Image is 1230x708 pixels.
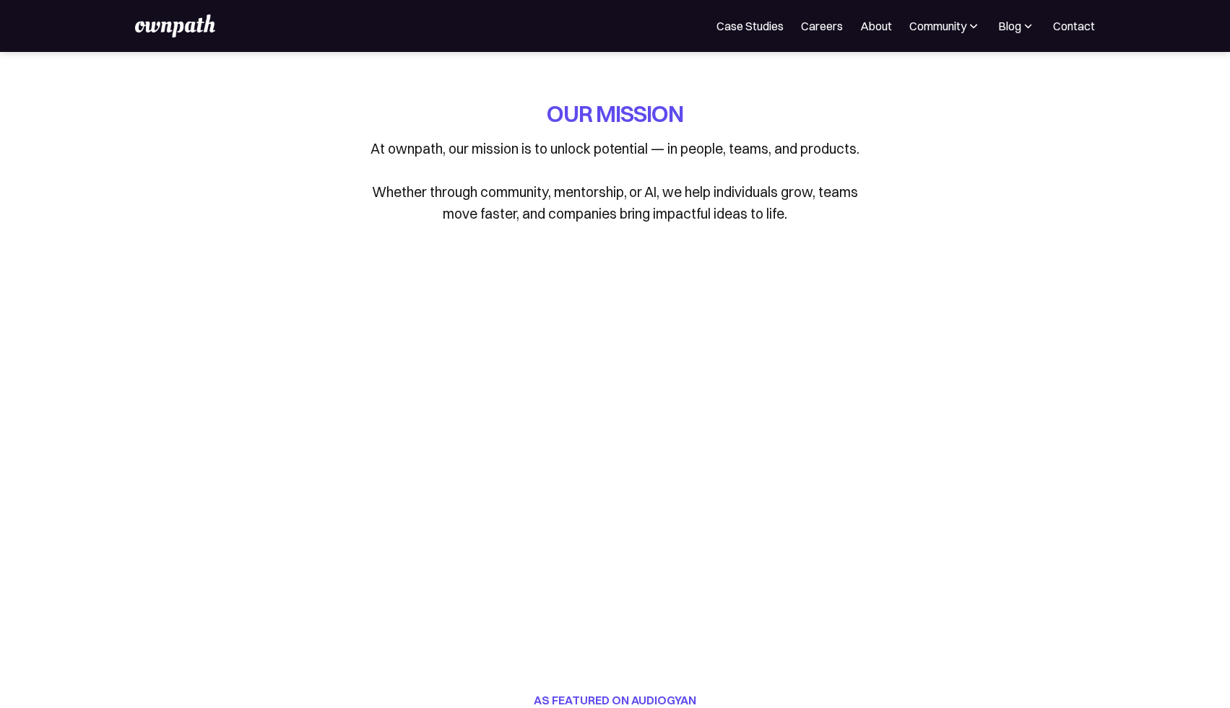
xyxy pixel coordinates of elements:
div: Blog [998,17,1021,35]
div: Community [909,17,981,35]
a: About [860,17,892,35]
a: Case Studies [716,17,784,35]
div: Blog [998,17,1036,35]
div: Community [909,17,966,35]
h1: OUR MISSION [547,98,683,129]
p: At ownpath, our mission is to unlock potential — in people, teams, and products. Whether through ... [363,138,868,224]
a: Careers [801,17,843,35]
a: Contact [1053,17,1095,35]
